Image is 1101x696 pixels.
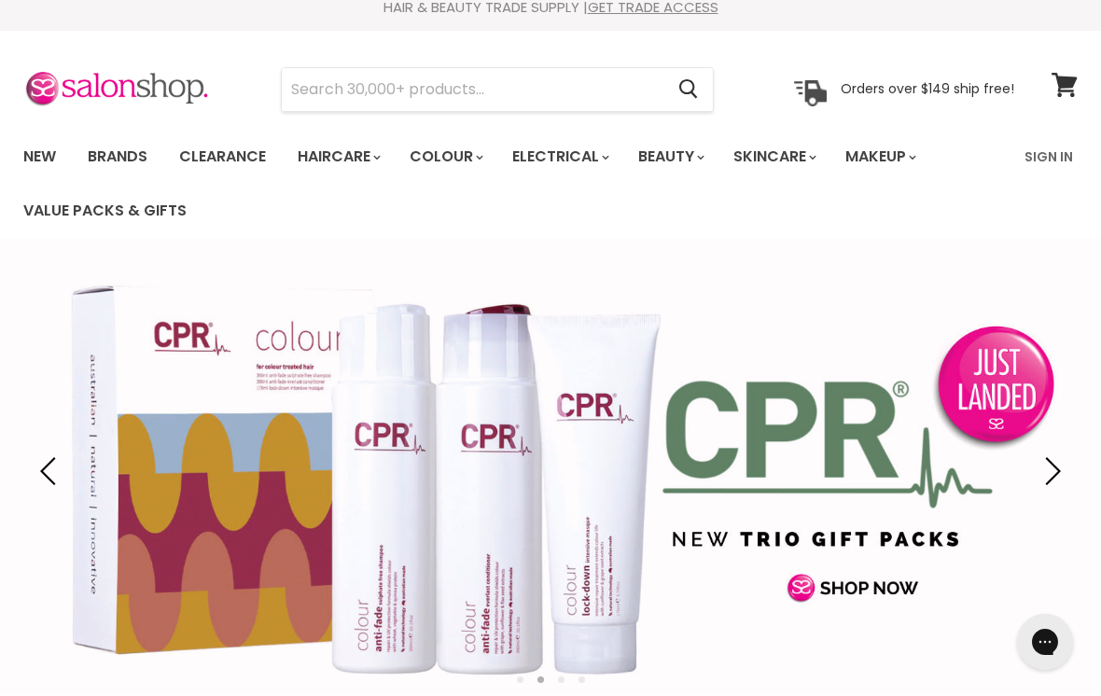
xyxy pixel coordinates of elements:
li: Page dot 4 [578,677,585,684]
li: Page dot 1 [517,677,523,684]
p: Orders over $149 ship free! [841,81,1014,98]
li: Page dot 2 [537,677,544,684]
ul: Main menu [9,131,1013,239]
button: Search [663,69,713,112]
a: Colour [396,138,495,177]
a: Beauty [624,138,716,177]
a: Makeup [831,138,927,177]
input: Search [282,69,663,112]
a: Sign In [1013,138,1084,177]
a: Clearance [165,138,280,177]
a: Value Packs & Gifts [9,192,201,231]
a: New [9,138,70,177]
button: Next [1031,453,1068,491]
button: Previous [33,453,70,491]
a: Haircare [284,138,392,177]
a: Skincare [719,138,828,177]
form: Product [281,68,714,113]
iframe: Gorgias live chat messenger [1008,608,1082,677]
a: Electrical [498,138,620,177]
a: Brands [74,138,161,177]
li: Page dot 3 [558,677,564,684]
